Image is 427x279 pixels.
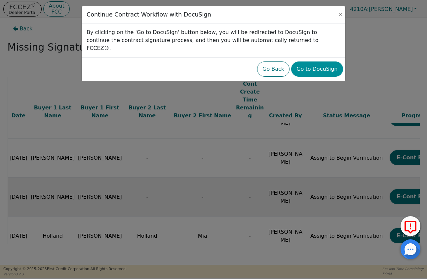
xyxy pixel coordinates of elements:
[291,61,343,77] button: Go to DocuSign
[257,61,290,77] button: Go Back
[401,216,420,236] button: Report Error to FCC
[337,11,344,18] button: Close
[87,28,340,52] p: By clicking on the 'Go to DocuSign' button below, you will be redirected to DocuSign to continue ...
[87,11,211,18] h3: Continue Contract Workflow with DocuSign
